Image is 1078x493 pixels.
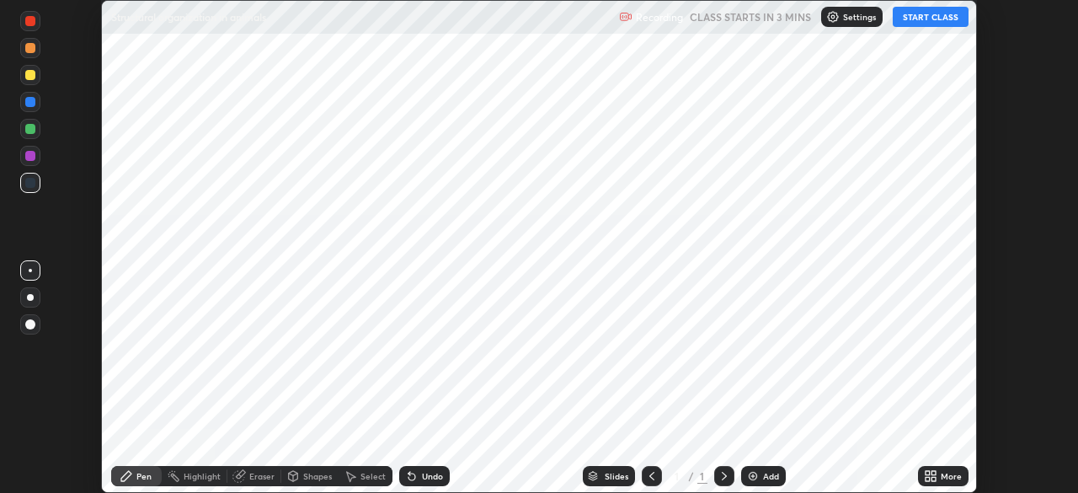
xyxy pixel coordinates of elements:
div: Highlight [184,472,221,480]
button: START CLASS [893,7,969,27]
div: Undo [422,472,443,480]
div: 1 [697,469,707,484]
div: Eraser [249,472,275,480]
img: add-slide-button [746,469,760,483]
p: Structural organization in animals [111,10,266,24]
div: Pen [136,472,152,480]
h5: CLASS STARTS IN 3 MINS [690,9,811,24]
div: Slides [605,472,628,480]
div: Shapes [303,472,332,480]
div: 1 [669,471,686,481]
p: Recording [636,11,683,24]
div: Select [360,472,386,480]
div: / [689,471,694,481]
p: Settings [843,13,876,21]
img: class-settings-icons [826,10,840,24]
img: recording.375f2c34.svg [619,10,632,24]
div: More [941,472,962,480]
div: Add [763,472,779,480]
